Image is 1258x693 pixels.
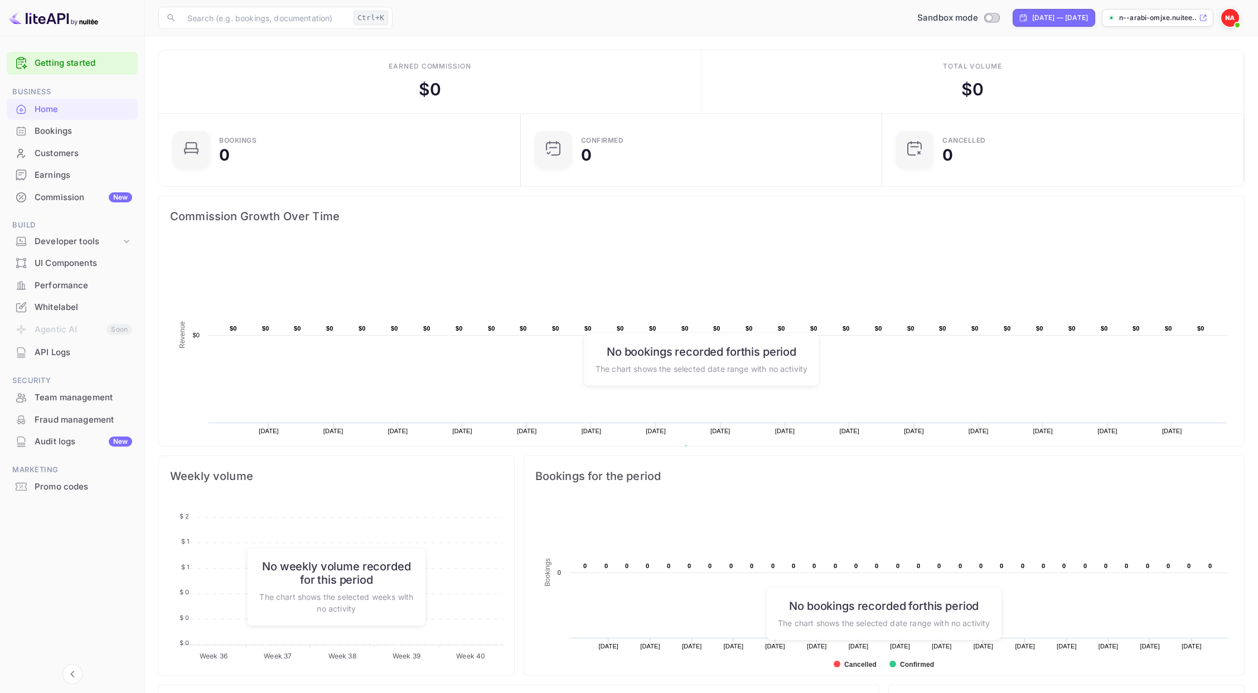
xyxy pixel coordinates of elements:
[178,321,186,348] text: Revenue
[7,164,138,186] div: Earnings
[391,325,398,332] text: $0
[35,191,132,204] div: Commission
[557,569,560,576] text: 0
[170,467,503,485] span: Weekly volume
[35,346,132,359] div: API Logs
[35,435,132,448] div: Audit logs
[7,253,138,274] div: UI Components
[688,563,691,569] text: 0
[35,57,132,70] a: Getting started
[328,652,356,660] tspan: Week 38
[7,52,138,75] div: Getting started
[596,345,807,358] h6: No bookings recorded for this period
[1062,563,1066,569] text: 0
[359,325,366,332] text: $0
[9,9,98,27] img: LiteAPI logo
[854,563,858,569] text: 0
[35,125,132,138] div: Bookings
[7,375,138,387] span: Security
[969,428,989,434] text: [DATE]
[646,428,666,434] text: [DATE]
[35,103,132,116] div: Home
[792,563,795,569] text: 0
[583,563,587,569] text: 0
[1165,325,1172,332] text: $0
[180,614,189,622] tspan: $ 0
[535,467,1233,485] span: Bookings for the period
[890,643,910,650] text: [DATE]
[7,297,138,317] a: Whitelabel
[1101,325,1108,332] text: $0
[1097,428,1117,434] text: [DATE]
[723,643,743,650] text: [DATE]
[419,77,441,102] div: $ 0
[7,187,138,207] a: CommissionNew
[35,235,121,248] div: Developer tools
[710,428,730,434] text: [DATE]
[7,143,138,164] div: Customers
[170,207,1233,225] span: Commission Growth Over Time
[230,325,237,332] text: $0
[1208,563,1212,569] text: 0
[617,325,624,332] text: $0
[388,428,408,434] text: [DATE]
[778,325,785,332] text: $0
[961,77,984,102] div: $ 0
[844,661,877,668] text: Cancelled
[598,643,618,650] text: [DATE]
[35,301,132,314] div: Whitelabel
[1197,325,1204,332] text: $0
[810,325,817,332] text: $0
[517,428,537,434] text: [DATE]
[35,279,132,292] div: Performance
[181,537,189,545] tspan: $ 1
[7,297,138,318] div: Whitelabel
[323,428,343,434] text: [DATE]
[7,275,138,295] a: Performance
[7,409,138,431] div: Fraud management
[729,563,733,569] text: 0
[423,325,430,332] text: $0
[834,563,837,569] text: 0
[771,563,775,569] text: 0
[35,257,132,270] div: UI Components
[939,325,946,332] text: $0
[746,325,753,332] text: $0
[7,164,138,185] a: Earnings
[839,428,859,434] text: [DATE]
[259,591,414,614] p: The chart shows the selected weeks with no activity
[7,387,138,408] a: Team management
[264,652,292,660] tspan: Week 37
[259,560,414,587] h6: No weekly volume recorded for this period
[1162,428,1182,434] text: [DATE]
[181,7,349,29] input: Search (e.g. bookings, documentation)
[667,563,670,569] text: 0
[35,391,132,404] div: Team management
[192,332,200,338] text: $0
[1036,325,1043,332] text: $0
[1221,9,1239,27] img: N. Arabi
[604,563,608,569] text: 0
[1133,325,1140,332] text: $0
[708,563,712,569] text: 0
[596,362,807,374] p: The chart shows the selected date range with no activity
[520,325,527,332] text: $0
[848,643,868,650] text: [DATE]
[7,387,138,409] div: Team management
[544,558,551,587] text: Bookings
[456,652,485,660] tspan: Week 40
[200,652,228,660] tspan: Week 36
[181,563,189,571] tspan: $ 1
[7,232,138,251] div: Developer tools
[7,464,138,476] span: Marketing
[904,428,924,434] text: [DATE]
[7,143,138,163] a: Customers
[875,563,878,569] text: 0
[219,137,257,144] div: Bookings
[326,325,333,332] text: $0
[35,414,132,427] div: Fraud management
[959,563,962,569] text: 0
[778,617,990,628] p: The chart shows the selected date range with no activity
[7,187,138,209] div: CommissionNew
[581,147,592,163] div: 0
